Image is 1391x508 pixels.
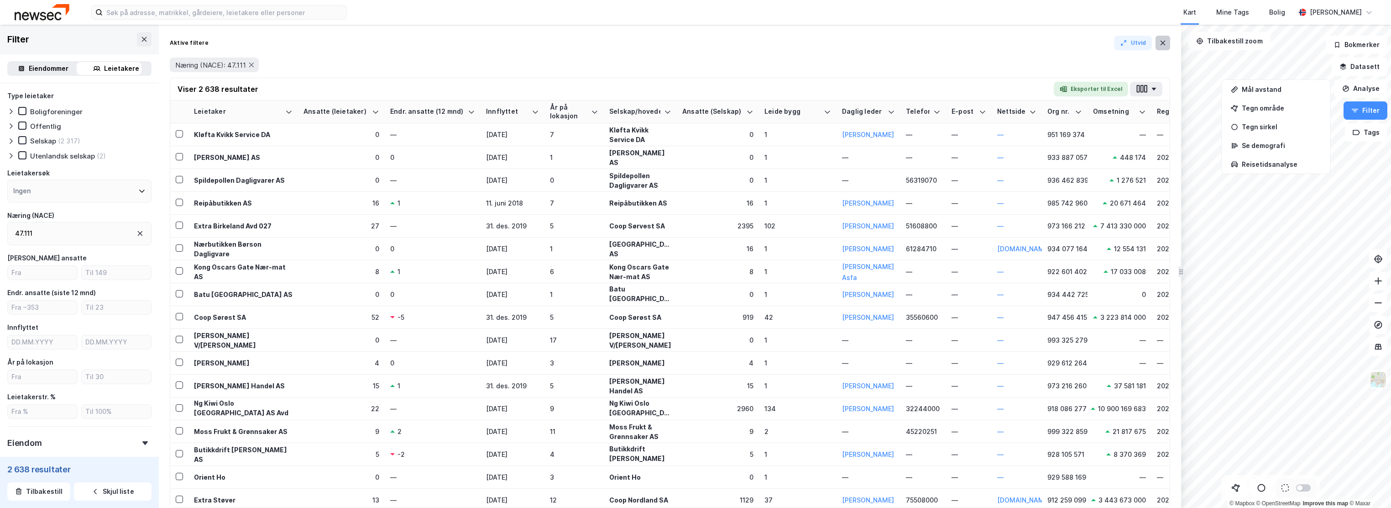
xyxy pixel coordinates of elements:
div: Butikkdrift [PERSON_NAME] AS [609,444,671,473]
div: 936 462 839 [1047,175,1082,185]
div: 134 [764,404,831,413]
div: Mine Tags [1216,7,1249,18]
div: 0 [682,153,753,162]
div: Viser 2 638 resultater [178,84,258,95]
div: — [952,312,986,322]
div: 2024 [1157,450,1214,459]
div: 1 [764,290,831,299]
div: 31. des. 2019 [486,381,539,391]
button: Filter [1344,101,1387,120]
div: — [1140,335,1146,345]
div: Coop Sørvest SA [609,221,671,231]
div: [DATE] [486,427,539,436]
div: Tegn område [1242,104,1321,112]
div: Leide bygg [764,107,820,116]
div: — [390,130,475,139]
div: 2024 [1157,221,1214,231]
div: — [952,450,986,459]
div: 0 [303,130,379,139]
div: 16 [682,244,753,254]
div: Selskap [30,137,56,145]
span: Næring (NACE): 47.111 [175,61,246,69]
div: [DATE] [486,130,539,139]
div: 21 817 675 [1113,427,1146,436]
div: 1 [550,153,598,162]
input: Til 100% [82,405,151,418]
div: Filter [7,32,29,47]
div: 1 [397,267,400,276]
div: 0 [303,472,379,482]
div: — [906,381,941,391]
button: Tags [1345,123,1387,142]
div: 7 [550,198,598,208]
div: 1 [764,450,831,459]
div: Extra Birkeland Avd 027 [194,221,293,231]
button: Tilbakestill zoom [1188,32,1271,50]
input: DD.MM.YYYY [82,335,151,349]
div: 27 [303,221,379,231]
div: Orient Ho [609,472,671,482]
div: [PERSON_NAME] Handel AS [609,376,671,396]
div: — [906,358,941,368]
div: 4 [682,358,753,368]
img: newsec-logo.f6e21ccffca1b3a03d2d.png [15,4,69,20]
div: Ng Kiwi Oslo [GEOGRAPHIC_DATA] AS [609,398,671,427]
div: — [952,427,986,436]
input: DD.MM.YYYY [8,335,77,349]
div: 22 [303,404,379,413]
div: 8 [303,267,379,276]
div: 0 [303,335,379,345]
div: — [390,221,475,231]
div: Type leietaker [7,90,54,101]
input: Til 149 [82,266,151,280]
div: 1 [764,198,831,208]
div: — [390,335,475,345]
div: Bolig [1269,7,1285,18]
div: 17 [550,335,598,345]
div: Offentlig [30,122,61,131]
div: — [1140,130,1146,139]
div: — [952,267,986,276]
button: Analyse [1334,79,1387,98]
div: 16 [682,198,753,208]
div: 448 174 [1120,153,1146,162]
button: — [997,335,1004,346]
div: Næring (NACE) [7,210,54,221]
div: 20 671 464 [1110,198,1146,208]
input: Til 23 [82,301,151,314]
div: 0 [682,130,753,139]
div: 6 [550,267,598,276]
div: [PERSON_NAME] ansatte [7,253,87,264]
div: Tegn sirkel [1242,123,1321,131]
div: — [952,175,986,185]
div: — [842,358,895,368]
div: [DATE] [486,153,539,162]
div: 3 223 814 000 [1100,312,1146,322]
div: [DATE] [486,404,539,413]
div: — [952,244,986,254]
div: — [952,153,986,162]
div: Org nr. [1047,107,1071,116]
div: Moss Frukt & Grønnsaker AS [609,422,671,441]
div: — [390,472,475,482]
div: — [1157,335,1214,345]
div: Coop Sørøst SA [194,312,293,322]
div: 5 [550,221,598,231]
div: -5 [397,312,404,322]
div: 1 [397,381,400,391]
div: (2) [97,152,106,160]
div: Regnskapsår [1157,107,1203,116]
input: Fra −353 [8,301,77,314]
button: Eksporter til Excel [1054,82,1128,96]
div: 56319070 [906,175,941,185]
div: 11. juni 2018 [486,198,539,208]
div: [DATE] [486,358,539,368]
div: — [952,290,986,299]
div: 0 [682,290,753,299]
div: 2 [397,427,402,436]
div: — [906,130,941,139]
div: 7 [550,130,598,139]
div: [DATE] [486,450,539,459]
div: 0 [303,244,379,254]
div: 102 [764,221,831,231]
